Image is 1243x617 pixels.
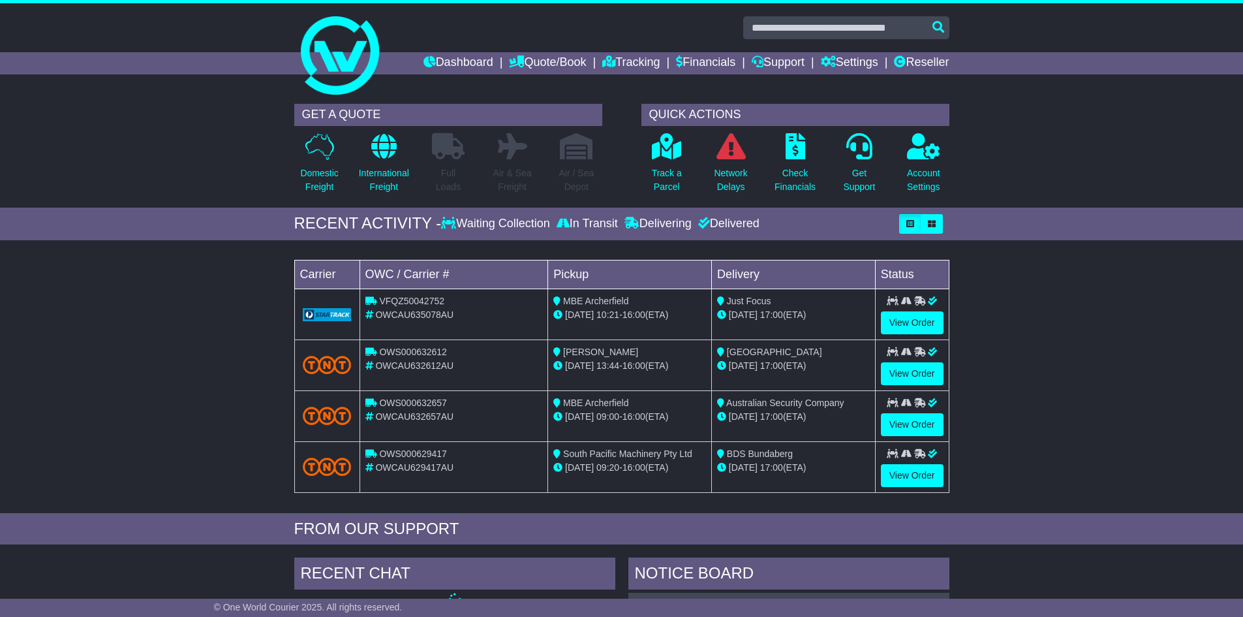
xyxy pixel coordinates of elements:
[894,52,949,74] a: Reseller
[695,217,760,231] div: Delivered
[760,360,783,371] span: 17:00
[294,260,360,289] td: Carrier
[774,133,816,201] a: CheckFinancials
[641,104,949,126] div: QUICK ACTIONS
[596,309,619,320] span: 10:21
[375,411,453,422] span: OWCAU632657AU
[553,410,706,424] div: - (ETA)
[563,449,692,459] span: South Pacific Machinery Pty Ltd
[727,347,822,357] span: [GEOGRAPHIC_DATA]
[303,407,352,424] img: TNT_Domestic.png
[752,52,805,74] a: Support
[493,166,532,194] p: Air & Sea Freight
[360,260,548,289] td: OWC / Carrier #
[714,166,747,194] p: Network Delays
[906,133,941,201] a: AccountSettings
[441,217,553,231] div: Waiting Collection
[651,133,683,201] a: Track aParcel
[907,166,940,194] p: Account Settings
[375,462,453,473] span: OWCAU629417AU
[622,309,645,320] span: 16:00
[358,133,410,201] a: InternationalFreight
[375,360,453,371] span: OWCAU632612AU
[553,359,706,373] div: - (ETA)
[652,166,682,194] p: Track a Parcel
[717,461,870,475] div: (ETA)
[843,166,875,194] p: Get Support
[881,362,944,385] a: View Order
[881,464,944,487] a: View Order
[881,413,944,436] a: View Order
[379,398,447,408] span: OWS000632657
[294,520,949,539] div: FROM OUR SUPPORT
[711,260,875,289] td: Delivery
[359,166,409,194] p: International Freight
[509,52,586,74] a: Quote/Book
[717,410,870,424] div: (ETA)
[717,359,870,373] div: (ETA)
[717,308,870,322] div: (ETA)
[423,52,493,74] a: Dashboard
[621,217,695,231] div: Delivering
[729,309,758,320] span: [DATE]
[729,462,758,473] span: [DATE]
[294,104,602,126] div: GET A QUOTE
[596,411,619,422] span: 09:00
[300,166,338,194] p: Domestic Freight
[775,166,816,194] p: Check Financials
[565,411,594,422] span: [DATE]
[760,462,783,473] span: 17:00
[294,214,442,233] div: RECENT ACTIVITY -
[842,133,876,201] a: GetSupport
[760,411,783,422] span: 17:00
[563,296,628,306] span: MBE Archerfield
[553,461,706,475] div: - (ETA)
[760,309,783,320] span: 17:00
[596,360,619,371] span: 13:44
[565,462,594,473] span: [DATE]
[303,356,352,373] img: TNT_Domestic.png
[596,462,619,473] span: 09:20
[379,296,444,306] span: VFQZ50042752
[553,308,706,322] div: - (ETA)
[622,360,645,371] span: 16:00
[713,133,748,201] a: NetworkDelays
[565,309,594,320] span: [DATE]
[379,449,447,459] span: OWS000629417
[548,260,712,289] td: Pickup
[821,52,878,74] a: Settings
[563,347,638,357] span: [PERSON_NAME]
[299,133,339,201] a: DomesticFreight
[727,296,771,306] span: Just Focus
[622,411,645,422] span: 16:00
[559,166,594,194] p: Air / Sea Depot
[726,398,844,408] span: Australian Security Company
[628,558,949,593] div: NOTICE BOARD
[622,462,645,473] span: 16:00
[379,347,447,357] span: OWS000632612
[553,217,621,231] div: In Transit
[727,449,793,459] span: BDS Bundaberg
[375,309,453,320] span: OWCAU635078AU
[303,308,352,321] img: GetCarrierServiceLogo
[294,558,615,593] div: RECENT CHAT
[565,360,594,371] span: [DATE]
[676,52,735,74] a: Financials
[432,166,465,194] p: Full Loads
[729,411,758,422] span: [DATE]
[563,398,628,408] span: MBE Archerfield
[729,360,758,371] span: [DATE]
[875,260,949,289] td: Status
[214,602,403,612] span: © One World Courier 2025. All rights reserved.
[303,458,352,475] img: TNT_Domestic.png
[602,52,660,74] a: Tracking
[881,311,944,334] a: View Order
